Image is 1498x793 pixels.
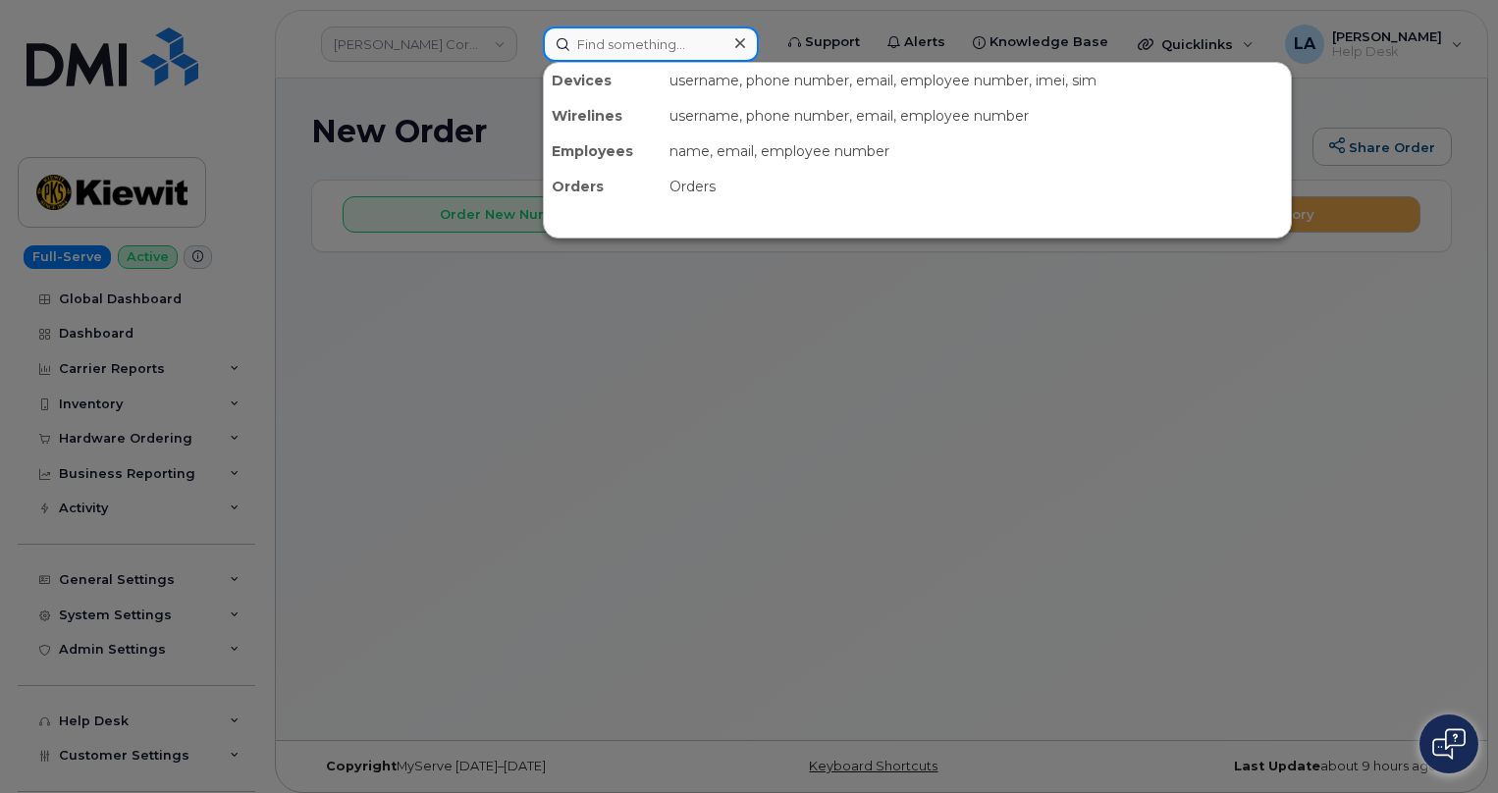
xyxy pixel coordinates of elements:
div: name, email, employee number [662,133,1291,169]
div: Devices [544,63,662,98]
div: Orders [544,169,662,204]
div: Wirelines [544,98,662,133]
div: username, phone number, email, employee number, imei, sim [662,63,1291,98]
div: username, phone number, email, employee number [662,98,1291,133]
div: Employees [544,133,662,169]
img: Open chat [1432,728,1466,760]
div: Orders [662,169,1291,204]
